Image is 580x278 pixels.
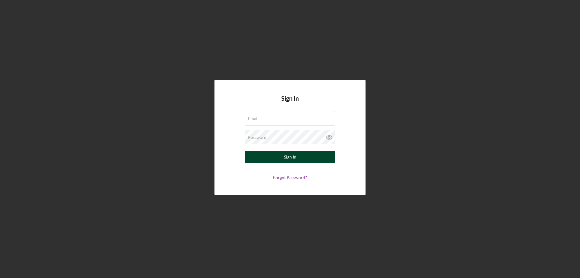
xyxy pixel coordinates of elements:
[245,151,335,163] button: Sign In
[284,151,296,163] div: Sign In
[248,116,259,121] label: Email
[248,135,266,140] label: Password
[273,175,307,180] a: Forgot Password?
[281,95,299,111] h4: Sign In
